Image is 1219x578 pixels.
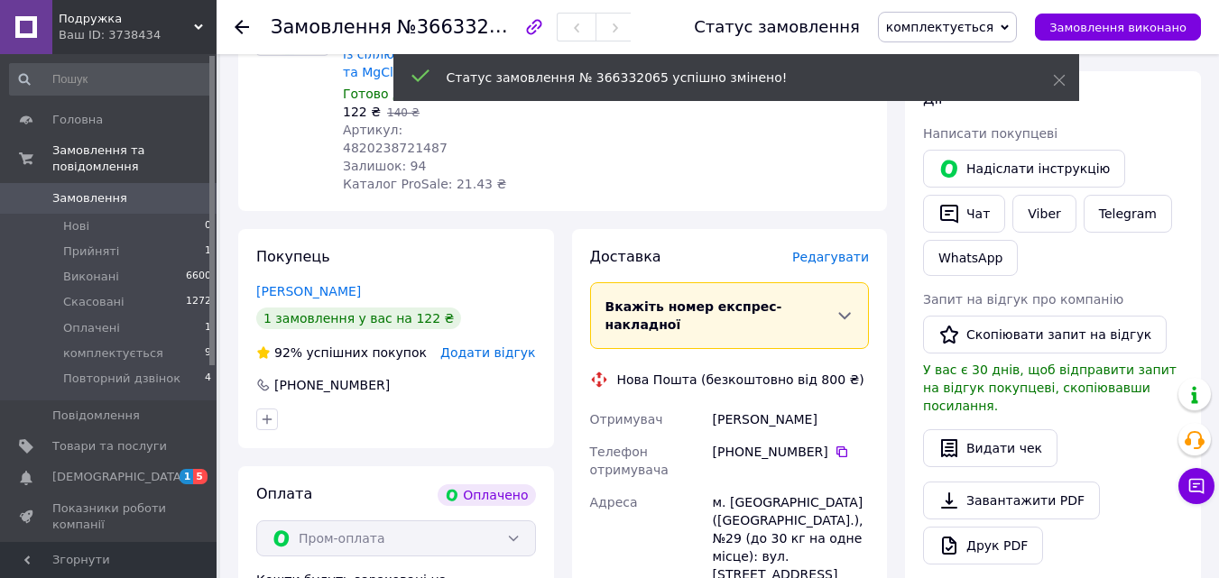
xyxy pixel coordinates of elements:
[613,371,869,389] div: Нова Пошта (безкоштовно від 800 ₴)
[713,443,869,461] div: [PHONE_NUMBER]
[447,69,1008,87] div: Статус замовлення № 366332065 успішно змінено!
[9,63,213,96] input: Пошук
[52,438,167,454] span: Товари та послуги
[923,362,1177,413] span: У вас є 30 днів, щоб відправити запит на відгук покупцеві, скопіювавши посилання.
[63,243,119,260] span: Прийняті
[52,469,186,485] span: [DEMOGRAPHIC_DATA]
[271,16,392,38] span: Замовлення
[923,292,1123,307] span: Запит на відгук про компанію
[1084,195,1172,233] a: Telegram
[694,18,860,36] div: Статус замовлення
[1012,195,1076,233] a: Viber
[52,500,167,533] span: Показники роботи компанії
[180,469,194,484] span: 1
[52,190,127,206] span: Замовлення
[256,307,461,329] div: 1 замовлення у вас на 122 ₴
[1049,21,1187,34] span: Замовлення виконано
[256,344,427,362] div: успішних покупок
[256,485,312,502] span: Оплата
[63,269,119,285] span: Виконані
[590,445,669,477] span: Телефон отримувача
[59,27,217,43] div: Ваш ID: 3738434
[256,248,330,265] span: Покупець
[1035,14,1201,41] button: Замовлення виконано
[438,484,535,506] div: Оплачено
[923,126,1057,141] span: Написати покупцеві
[272,376,392,394] div: [PHONE_NUMBER]
[186,294,211,310] span: 1272
[440,345,535,360] span: Додати відгук
[923,429,1057,467] button: Видати чек
[709,403,873,436] div: [PERSON_NAME]
[52,408,140,424] span: Повідомлення
[205,243,211,260] span: 1
[923,527,1043,564] a: Друк PDF
[256,284,361,298] a: [PERSON_NAME]
[343,87,480,101] span: Готово до відправки
[923,482,1100,519] a: Завантажити PDF
[923,240,1018,276] a: WhatsApp
[605,299,782,332] span: Вкажіть номер експрес-накладної
[63,371,180,387] span: Повторний дзвінок
[590,412,663,427] span: Отримувач
[63,294,125,310] span: Скасовані
[52,142,217,175] span: Замовлення та повідомлення
[923,90,942,107] span: Дії
[886,20,993,34] span: комплектується
[205,218,211,234] span: 0
[590,248,661,265] span: Доставка
[923,195,1005,233] button: Чат
[343,11,507,79] a: Спрей для волосся Soika сольовий текстуруючий із сіллю Мертвого моря та MgCl 200 м
[343,159,426,173] span: Залишок: 94
[397,15,525,38] span: №366332065
[923,316,1167,353] button: Скопіювати запит на відгук
[590,495,638,509] span: Адреса
[343,177,506,191] span: Каталог ProSale: 21.43 ₴
[923,150,1125,188] button: Надіслати інструкцію
[186,269,211,285] span: 6600
[274,345,302,360] span: 92%
[63,320,120,336] span: Оплачені
[235,18,249,36] div: Повернутися назад
[205,345,211,362] span: 9
[52,112,103,128] span: Головна
[59,11,194,27] span: Подружка
[387,106,420,119] span: 140 ₴
[63,218,89,234] span: Нові
[193,469,208,484] span: 5
[1178,468,1214,504] button: Чат з покупцем
[205,371,211,387] span: 4
[343,123,448,155] span: Артикул: 4820238721487
[63,345,163,362] span: комплектується
[792,250,869,264] span: Редагувати
[343,105,381,119] span: 122 ₴
[205,320,211,336] span: 1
